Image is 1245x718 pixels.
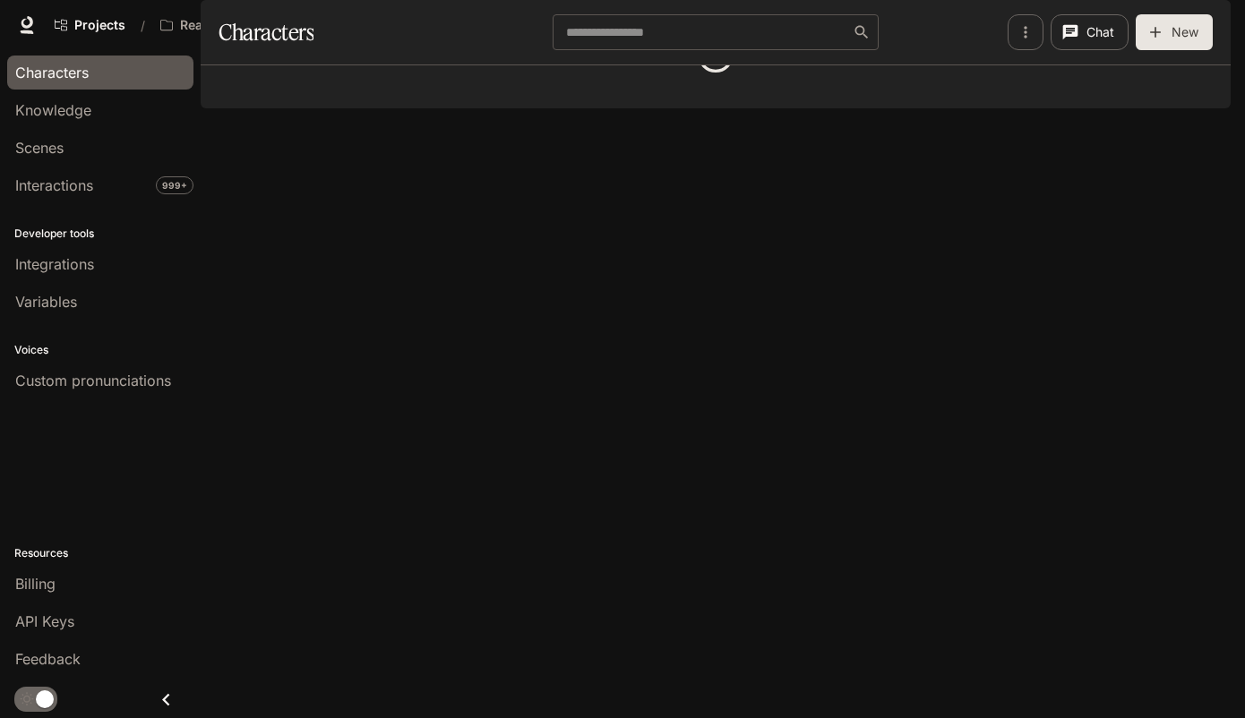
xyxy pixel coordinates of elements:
p: Reality Crisis [180,18,261,33]
a: Go to projects [47,7,133,43]
div: / [133,16,152,35]
button: Open workspace menu [152,7,288,43]
button: Chat [1051,14,1129,50]
h1: Characters [219,14,313,50]
button: New [1136,14,1213,50]
span: Projects [74,18,125,33]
